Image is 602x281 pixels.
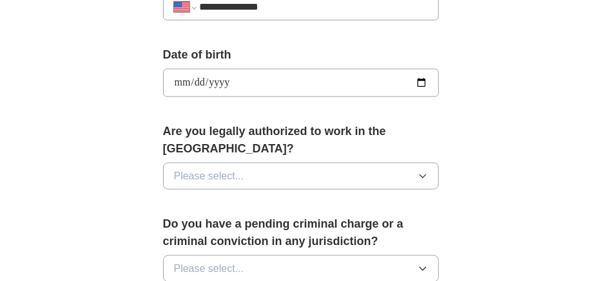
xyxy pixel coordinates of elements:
label: Do you have a pending criminal charge or a criminal conviction in any jurisdiction? [163,215,440,250]
span: Please select... [174,261,244,276]
label: Are you legally authorized to work in the [GEOGRAPHIC_DATA]? [163,123,440,158]
label: Date of birth [163,46,440,64]
span: Please select... [174,168,244,184]
button: Please select... [163,163,440,190]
